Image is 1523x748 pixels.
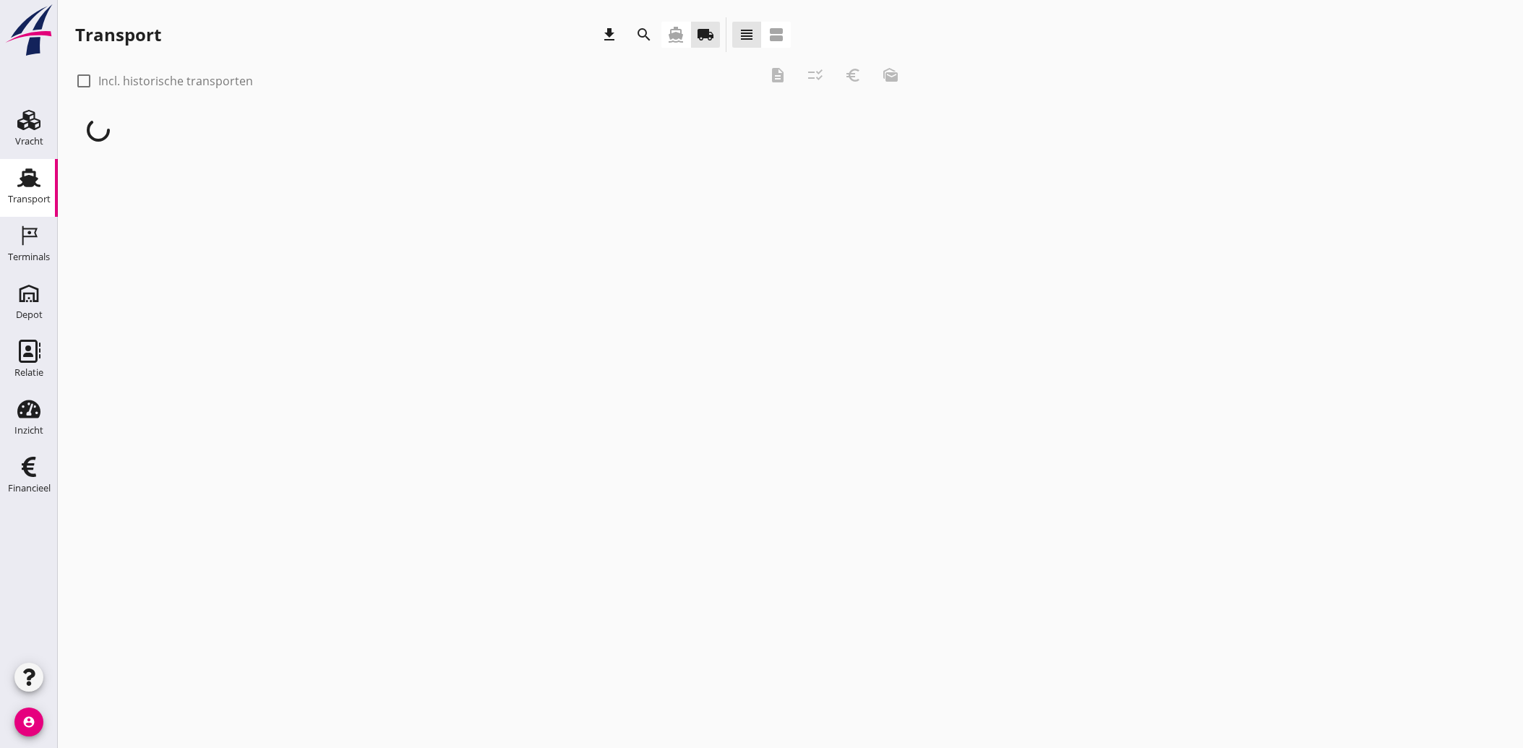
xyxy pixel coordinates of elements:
img: logo-small.a267ee39.svg [3,4,55,57]
label: Incl. historische transporten [98,74,253,88]
i: view_headline [738,26,755,43]
i: search [635,26,653,43]
div: Financieel [8,483,51,493]
i: view_agenda [768,26,785,43]
i: account_circle [14,708,43,736]
div: Terminals [8,252,50,262]
div: Inzicht [14,426,43,435]
i: local_shipping [697,26,714,43]
div: Relatie [14,368,43,377]
div: Depot [16,310,43,319]
i: download [601,26,618,43]
div: Transport [75,23,161,46]
div: Transport [8,194,51,204]
i: directions_boat [667,26,685,43]
div: Vracht [15,137,43,146]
